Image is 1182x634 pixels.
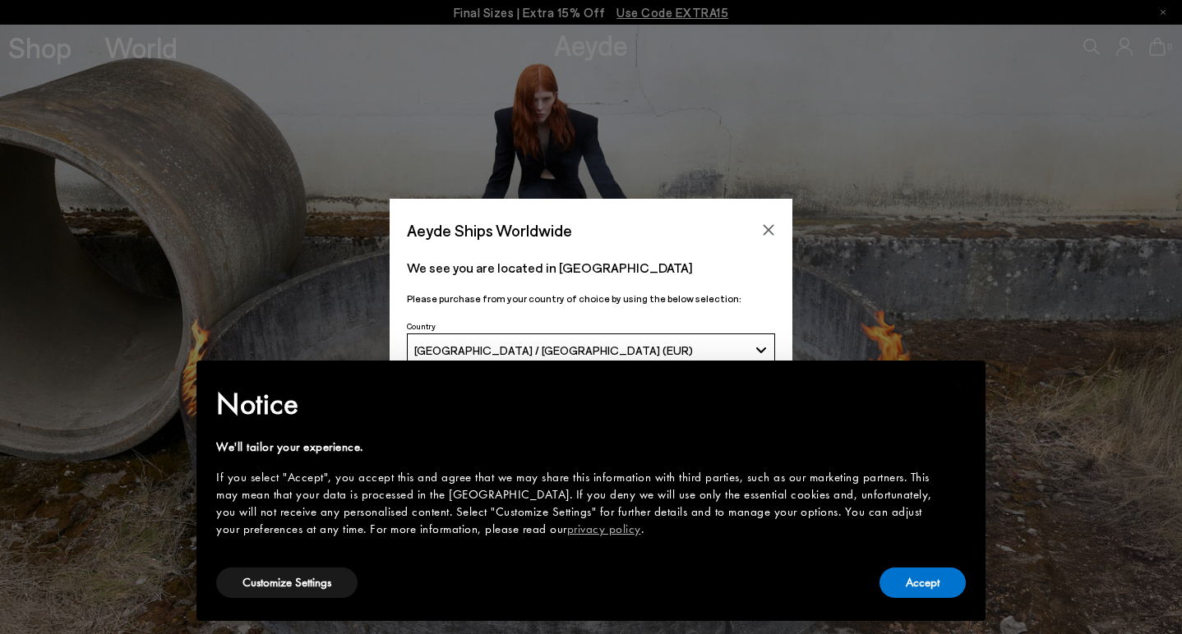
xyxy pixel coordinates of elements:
h2: Notice [216,383,940,425]
button: Close [756,218,781,242]
div: If you select "Accept", you accept this and agree that we may share this information with third p... [216,469,940,538]
span: × [954,372,965,397]
a: privacy policy [567,521,641,537]
span: Aeyde Ships Worldwide [407,216,572,245]
p: Please purchase from your country of choice by using the below selection: [407,291,775,306]
button: Customize Settings [216,567,358,598]
button: Close this notice [940,365,979,405]
div: We'll tailor your experience. [216,439,940,456]
span: Country [407,321,436,331]
p: We see you are located in [GEOGRAPHIC_DATA] [407,258,775,278]
button: Accept [880,567,966,598]
span: [GEOGRAPHIC_DATA] / [GEOGRAPHIC_DATA] (EUR) [414,343,693,357]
